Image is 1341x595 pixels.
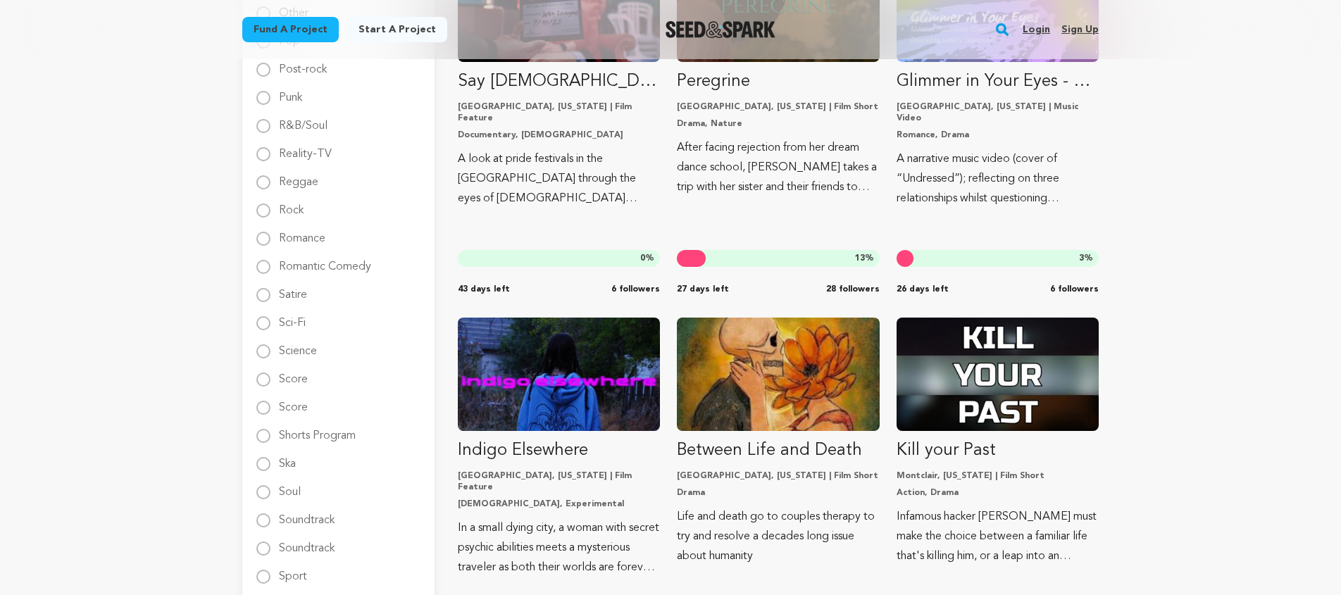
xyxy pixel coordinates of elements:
span: 6 followers [1050,284,1099,295]
p: [GEOGRAPHIC_DATA], [US_STATE] | Music Video [897,101,1099,124]
label: Rock [279,194,304,216]
label: Romantic Comedy [279,250,371,273]
a: Login [1023,18,1050,41]
label: Reality-TV [279,137,332,160]
a: Start a project [347,17,447,42]
label: Ska [279,447,296,470]
img: Seed&Spark Logo Dark Mode [666,21,776,38]
label: Soul [279,475,301,498]
span: % [640,253,654,264]
p: Say [DEMOGRAPHIC_DATA]: The Faces of Pride [458,70,660,93]
span: 0 [640,254,645,263]
p: Between Life and Death [677,439,879,462]
label: Science [279,334,317,357]
p: Glimmer in Your Eyes - Narrative Music Video [897,70,1099,93]
p: In a small dying city, a woman with secret psychic abilities meets a mysterious traveler as both ... [458,518,660,577]
p: Action, Drama [897,487,1099,499]
span: 13 [855,254,865,263]
p: [GEOGRAPHIC_DATA], [US_STATE] | Film Feature [458,101,660,124]
a: Fund a project [242,17,339,42]
p: Infamous hacker [PERSON_NAME] must make the choice between a familiar life that's killing him, or... [897,507,1099,566]
label: Soundtrack [279,503,335,526]
a: Sign up [1061,18,1099,41]
label: Satire [279,278,307,301]
label: Score [279,391,308,413]
a: Fund Kill your Past [897,318,1099,566]
label: Reggae [279,165,318,188]
p: Kill your Past [897,439,1099,462]
span: 3 [1079,254,1084,263]
p: After facing rejection from her dream dance school, [PERSON_NAME] takes a trip with her sister an... [677,138,879,197]
p: [GEOGRAPHIC_DATA], [US_STATE] | Film Short [677,101,879,113]
p: [GEOGRAPHIC_DATA], [US_STATE] | Film Feature [458,470,660,493]
p: [DEMOGRAPHIC_DATA], Experimental [458,499,660,510]
label: Shorts Program [279,419,356,441]
p: Life and death go to couples therapy to try and resolve a decades long issue about humanity [677,507,879,566]
span: % [1079,253,1093,264]
a: Fund Indigo Elsewhere [458,318,660,577]
p: Documentary, [DEMOGRAPHIC_DATA] [458,130,660,141]
p: Indigo Elsewhere [458,439,660,462]
p: A look at pride festivals in the [GEOGRAPHIC_DATA] through the eyes of [DEMOGRAPHIC_DATA] recordi... [458,149,660,208]
p: [GEOGRAPHIC_DATA], [US_STATE] | Film Short [677,470,879,482]
a: Seed&Spark Homepage [666,21,776,38]
p: Drama, Nature [677,118,879,130]
p: Montclair, [US_STATE] | Film Short [897,470,1099,482]
label: Sport [279,560,307,582]
p: Romance, Drama [897,130,1099,141]
label: Soundtrack [279,532,335,554]
a: Fund Between Life and Death [677,318,879,566]
label: Post-rock [279,53,327,75]
span: 26 days left [897,284,949,295]
span: 6 followers [611,284,660,295]
span: 27 days left [677,284,729,295]
span: 28 followers [826,284,880,295]
label: Sci-Fi [279,306,306,329]
label: R&B/Soul [279,109,328,132]
p: A narrative music video (cover of “Undressed”); reflecting on three relationships whilst question... [897,149,1099,208]
label: Score [279,363,308,385]
span: 43 days left [458,284,510,295]
label: Romance [279,222,325,244]
label: Punk [279,81,302,104]
span: % [855,253,874,264]
p: Drama [677,487,879,499]
p: Peregrine [677,70,879,93]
